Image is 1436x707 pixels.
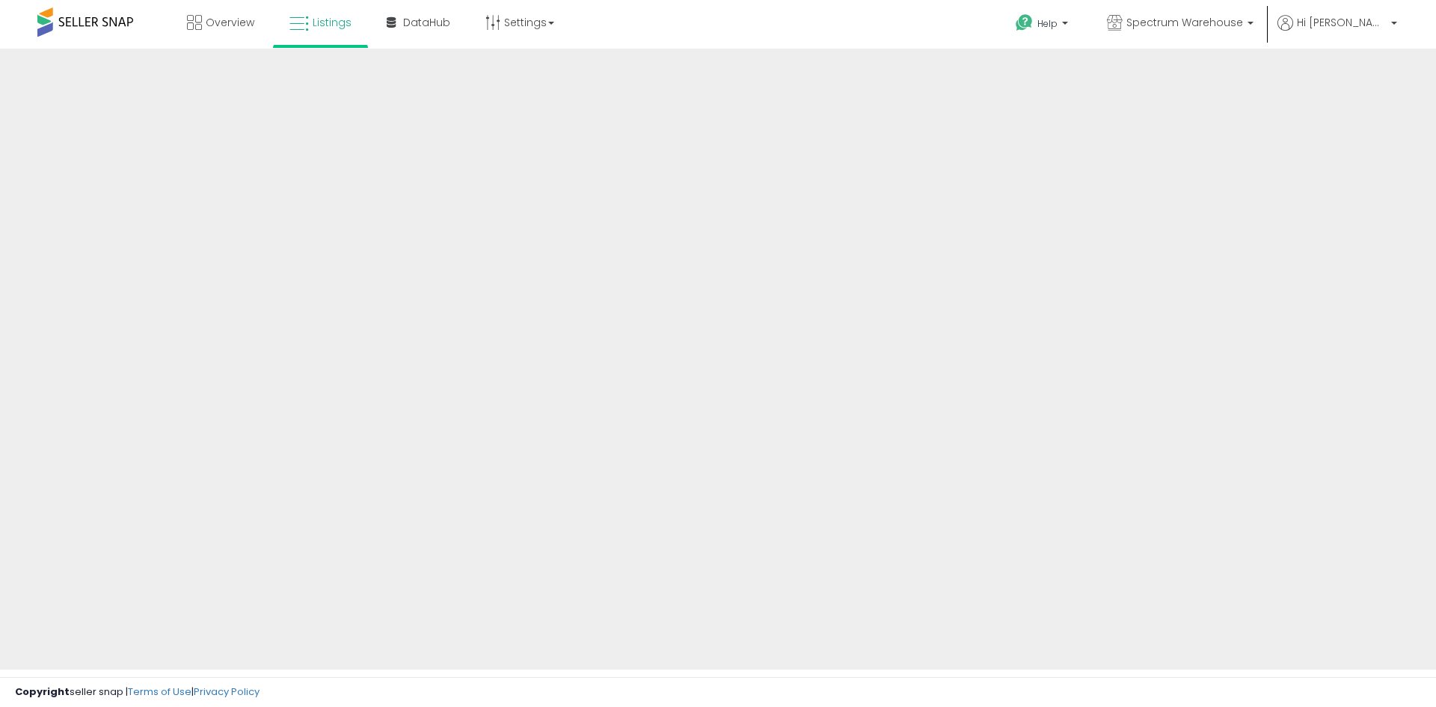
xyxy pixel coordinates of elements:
span: Help [1037,17,1058,30]
span: Overview [206,15,254,30]
a: Help [1004,2,1083,49]
span: DataHub [403,15,450,30]
a: Hi [PERSON_NAME] [1277,15,1397,49]
span: Listings [313,15,352,30]
span: Spectrum Warehouse [1126,15,1243,30]
span: Hi [PERSON_NAME] [1297,15,1387,30]
i: Get Help [1015,13,1034,32]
